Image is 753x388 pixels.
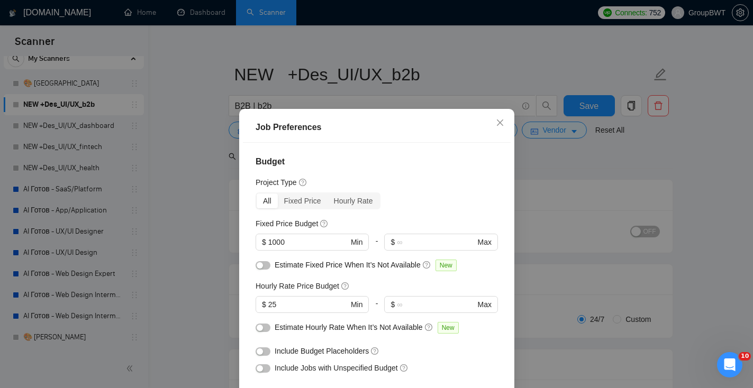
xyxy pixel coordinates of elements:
[268,299,348,310] input: 0
[257,193,278,208] div: All
[256,121,498,134] div: Job Preferences
[350,299,362,310] span: Min
[277,193,327,208] div: Fixed Price
[256,177,297,188] h5: Project Type
[371,346,379,355] span: question-circle
[341,281,349,290] span: question-circle
[717,352,742,377] iframe: Intercom live chat
[262,299,266,310] span: $
[327,193,379,208] div: Hourly Rate
[275,347,369,355] span: Include Budget Placeholders
[435,260,456,271] span: New
[397,236,475,248] input: ∞
[256,155,498,168] h4: Budget
[397,299,475,310] input: ∞
[437,322,458,334] span: New
[256,218,318,229] h5: Fixed Price Budget
[391,236,395,248] span: $
[477,299,491,310] span: Max
[391,299,395,310] span: $
[486,109,514,137] button: Close
[262,236,266,248] span: $
[739,352,751,361] span: 10
[298,178,307,186] span: question-circle
[400,363,408,372] span: question-circle
[369,234,384,259] div: -
[422,260,431,269] span: question-circle
[424,322,433,331] span: question-circle
[275,261,421,269] span: Estimate Fixed Price When It’s Not Available
[369,296,384,321] div: -
[256,280,339,292] h5: Hourly Rate Price Budget
[320,219,329,227] span: question-circle
[275,323,423,331] span: Estimate Hourly Rate When It’s Not Available
[350,236,362,248] span: Min
[275,364,398,372] span: Include Jobs with Unspecified Budget
[496,118,504,127] span: close
[268,236,348,248] input: 0
[477,236,491,248] span: Max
